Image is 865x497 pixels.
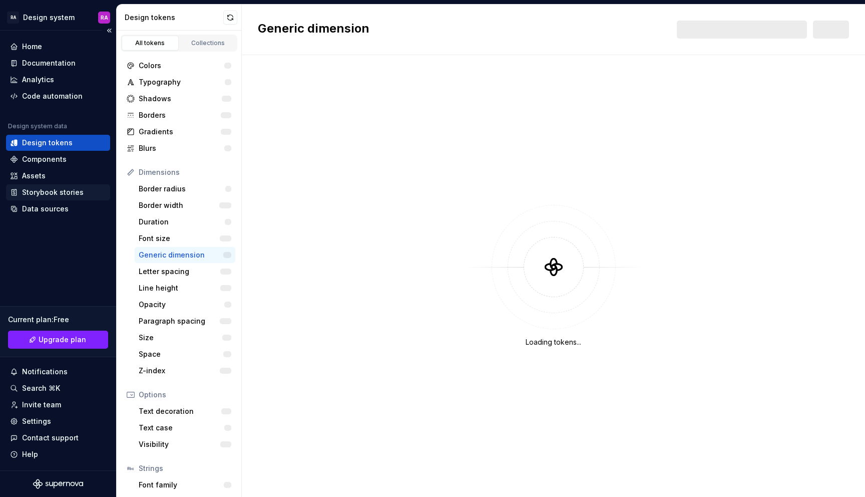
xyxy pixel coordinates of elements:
div: Line height [139,283,220,293]
div: Strings [139,463,231,473]
a: Settings [6,413,110,429]
a: Invite team [6,397,110,413]
span: Upgrade plan [39,335,86,345]
div: RA [7,12,19,24]
a: Shadows [123,91,235,107]
a: Storybook stories [6,184,110,200]
div: Documentation [22,58,76,68]
div: Settings [22,416,51,426]
a: Borders [123,107,235,123]
div: Border radius [139,184,225,194]
div: Analytics [22,75,54,85]
div: Typography [139,77,225,87]
div: All tokens [125,39,175,47]
a: Upgrade plan [8,331,108,349]
a: Opacity [135,297,235,313]
a: Text decoration [135,403,235,419]
div: Borders [139,110,221,120]
a: Letter spacing [135,264,235,280]
div: Assets [22,171,46,181]
div: Border width [139,200,219,210]
div: Search ⌘K [22,383,60,393]
a: Duration [135,214,235,230]
div: Text case [139,423,224,433]
a: Typography [123,74,235,90]
a: Blurs [123,140,235,156]
h2: Generic dimension [258,21,369,39]
a: Documentation [6,55,110,71]
div: Font family [139,480,224,490]
a: Paragraph spacing [135,313,235,329]
div: Home [22,42,42,52]
div: Letter spacing [139,267,220,277]
a: Components [6,151,110,167]
div: Duration [139,217,225,227]
div: Gradients [139,127,221,137]
a: Code automation [6,88,110,104]
div: Design system [23,13,75,23]
a: Assets [6,168,110,184]
a: Space [135,346,235,362]
div: Shadows [139,94,222,104]
a: Gradients [123,124,235,140]
div: Space [139,349,223,359]
a: Font size [135,230,235,246]
div: Data sources [22,204,69,214]
div: Size [139,333,222,343]
a: Line height [135,280,235,296]
div: Notifications [22,367,68,377]
a: Border width [135,197,235,213]
div: Design system data [8,122,67,130]
div: Storybook stories [22,187,84,197]
div: Design tokens [22,138,73,148]
div: Design tokens [125,13,223,23]
div: Invite team [22,400,61,410]
a: Z-index [135,363,235,379]
a: Design tokens [6,135,110,151]
div: Code automation [22,91,83,101]
div: Colors [139,61,224,71]
div: Generic dimension [139,250,223,260]
div: RA [101,14,108,22]
div: Paragraph spacing [139,316,220,326]
a: Font family [135,477,235,493]
div: Visibility [139,439,220,449]
button: Contact support [6,430,110,446]
button: Search ⌘K [6,380,110,396]
div: Current plan : Free [8,315,108,325]
svg: Supernova Logo [33,479,83,489]
div: Loading tokens... [526,337,581,347]
div: Contact support [22,433,79,443]
a: Colors [123,58,235,74]
button: Collapse sidebar [102,24,116,38]
div: Components [22,154,67,164]
div: Blurs [139,143,224,153]
a: Analytics [6,72,110,88]
div: Z-index [139,366,220,376]
div: Opacity [139,300,224,310]
a: Home [6,39,110,55]
a: Generic dimension [135,247,235,263]
a: Visibility [135,436,235,452]
a: Size [135,330,235,346]
button: Help [6,446,110,462]
a: Data sources [6,201,110,217]
div: Help [22,449,38,459]
div: Font size [139,233,220,243]
div: Collections [183,39,233,47]
div: Text decoration [139,406,221,416]
a: Border radius [135,181,235,197]
div: Options [139,390,231,400]
button: RADesign systemRA [2,7,114,28]
a: Text case [135,420,235,436]
div: Dimensions [139,167,231,177]
button: Notifications [6,364,110,380]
